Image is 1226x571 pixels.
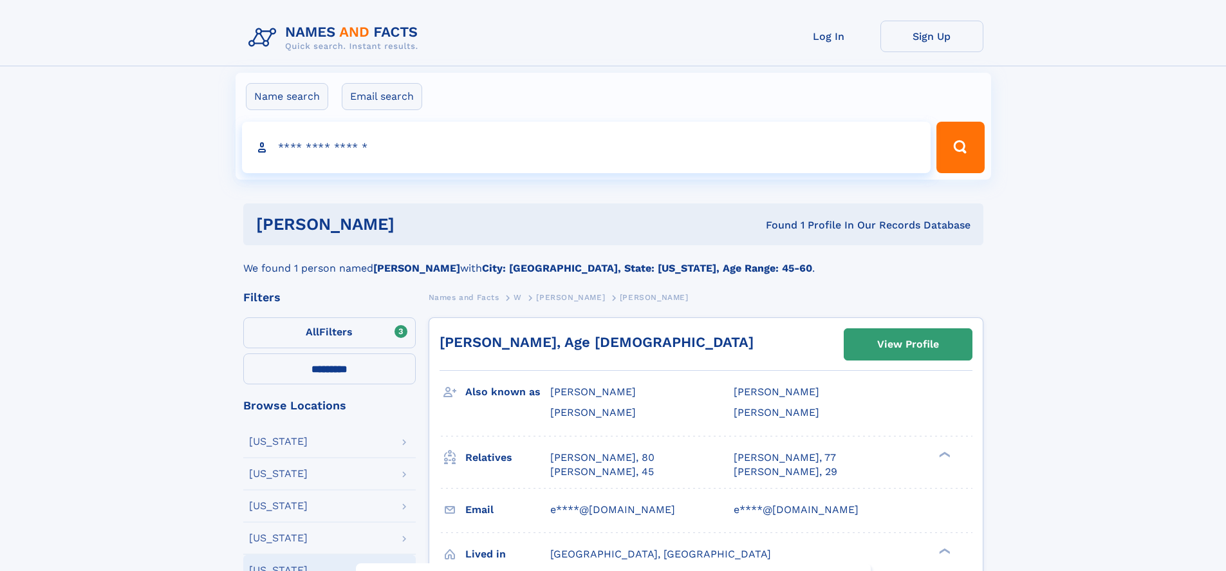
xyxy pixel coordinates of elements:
div: [US_STATE] [249,501,308,511]
a: [PERSON_NAME] [536,289,605,305]
h3: Email [465,499,550,521]
button: Search Button [936,122,984,173]
div: [US_STATE] [249,469,308,479]
div: View Profile [877,330,939,359]
a: W [514,289,522,305]
div: Found 1 Profile In Our Records Database [580,218,971,232]
a: View Profile [844,329,972,360]
img: Logo Names and Facts [243,21,429,55]
label: Filters [243,317,416,348]
span: [PERSON_NAME] [550,386,636,398]
h1: [PERSON_NAME] [256,216,580,232]
div: [US_STATE] [249,436,308,447]
a: [PERSON_NAME], 77 [734,451,836,465]
h3: Also known as [465,381,550,403]
h3: Relatives [465,447,550,469]
a: [PERSON_NAME], Age [DEMOGRAPHIC_DATA] [440,334,754,350]
a: [PERSON_NAME], 80 [550,451,655,465]
span: [PERSON_NAME] [550,406,636,418]
span: All [306,326,319,338]
a: Sign Up [880,21,983,52]
b: City: [GEOGRAPHIC_DATA], State: [US_STATE], Age Range: 45-60 [482,262,812,274]
span: [GEOGRAPHIC_DATA], [GEOGRAPHIC_DATA] [550,548,771,560]
a: [PERSON_NAME], 29 [734,465,837,479]
div: Filters [243,292,416,303]
span: [PERSON_NAME] [536,293,605,302]
label: Name search [246,83,328,110]
input: search input [242,122,931,173]
span: [PERSON_NAME] [620,293,689,302]
div: ❯ [936,450,951,458]
span: [PERSON_NAME] [734,386,819,398]
label: Email search [342,83,422,110]
div: Browse Locations [243,400,416,411]
div: [US_STATE] [249,533,308,543]
a: [PERSON_NAME], 45 [550,465,654,479]
span: [PERSON_NAME] [734,406,819,418]
div: We found 1 person named with . [243,245,983,276]
b: [PERSON_NAME] [373,262,460,274]
h3: Lived in [465,543,550,565]
div: ❯ [936,547,951,555]
span: W [514,293,522,302]
a: Names and Facts [429,289,499,305]
a: Log In [777,21,880,52]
